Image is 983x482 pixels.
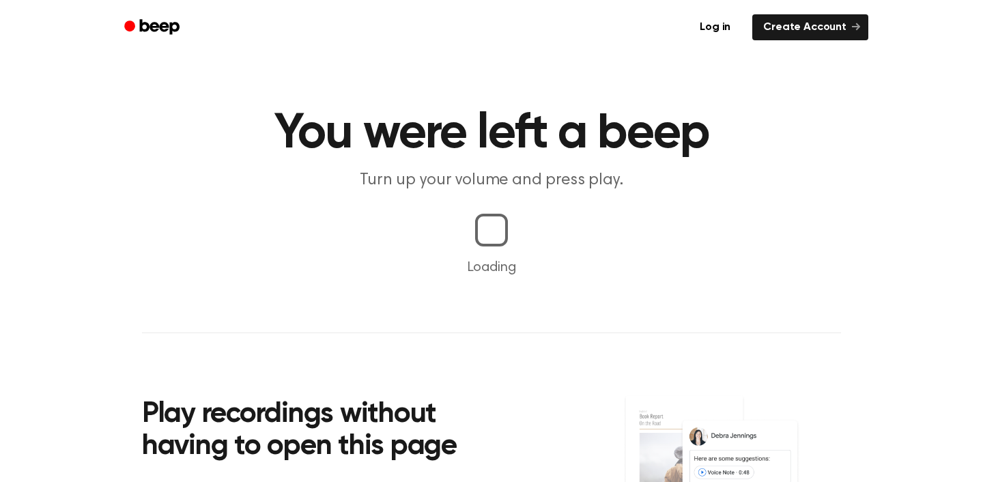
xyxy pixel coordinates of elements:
[229,169,754,192] p: Turn up your volume and press play.
[686,12,744,43] a: Log in
[16,257,967,278] p: Loading
[142,399,510,464] h2: Play recordings without having to open this page
[115,14,192,41] a: Beep
[142,109,841,158] h1: You were left a beep
[752,14,868,40] a: Create Account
